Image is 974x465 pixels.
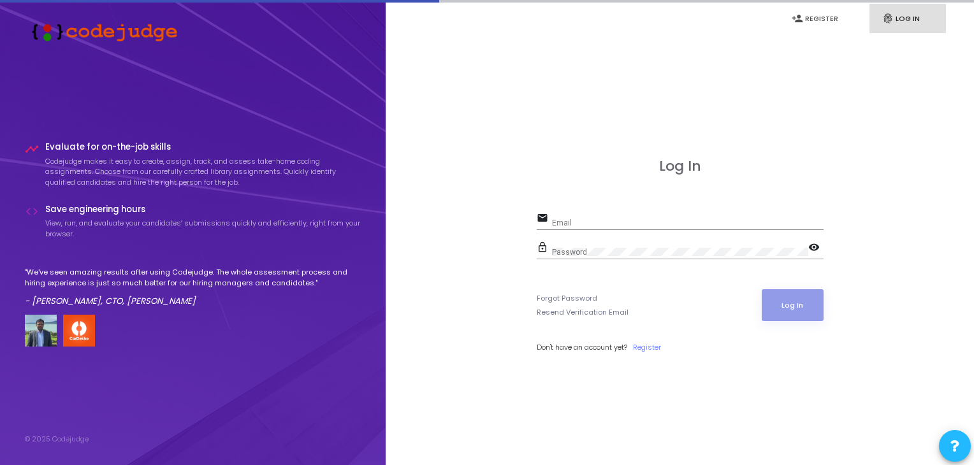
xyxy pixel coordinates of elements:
h3: Log In [537,158,824,175]
h4: Save engineering hours [45,204,361,215]
img: user image [25,315,57,347]
i: code [25,204,39,218]
a: Forgot Password [537,293,597,304]
a: fingerprintLog In [869,4,946,34]
i: person_add [792,13,803,24]
a: Register [633,342,661,353]
mat-icon: visibility [808,241,824,256]
i: fingerprint [882,13,894,24]
div: © 2025 Codejudge [25,434,89,445]
mat-icon: email [537,211,552,227]
p: Codejudge makes it easy to create, assign, track, and assess take-home coding assignments. Choose... [45,156,361,188]
span: Don't have an account yet? [537,342,627,352]
h4: Evaluate for on-the-job skills [45,142,361,152]
a: person_addRegister [779,4,855,34]
p: "We've seen amazing results after using Codejudge. The whole assessment process and hiring experi... [25,267,361,288]
i: timeline [25,142,39,156]
input: Email [552,218,824,227]
a: Resend Verification Email [537,307,629,318]
img: company-logo [63,315,95,347]
em: - [PERSON_NAME], CTO, [PERSON_NAME] [25,295,196,307]
button: Log In [762,289,824,321]
p: View, run, and evaluate your candidates’ submissions quickly and efficiently, right from your bro... [45,218,361,239]
mat-icon: lock_outline [537,241,552,256]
